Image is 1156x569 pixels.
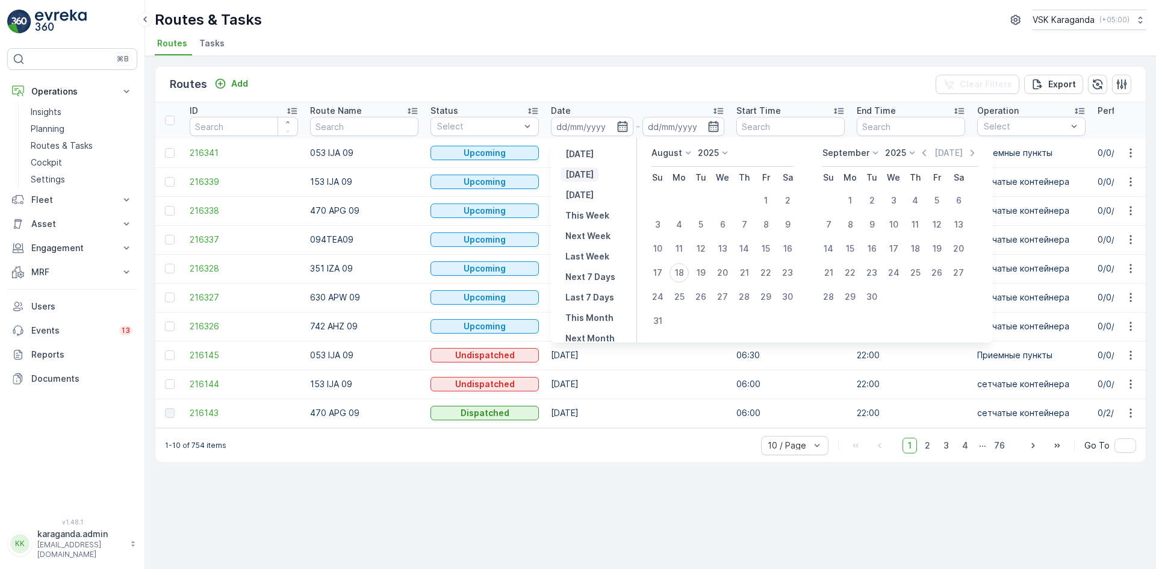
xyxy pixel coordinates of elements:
div: 26 [691,287,710,306]
button: Fleet [7,188,137,212]
a: 216143 [190,407,298,419]
p: Upcoming [464,320,506,332]
td: 22:00 [851,399,971,428]
div: 3 [884,191,903,210]
div: 9 [778,215,797,234]
p: [DATE] [565,189,594,201]
div: 5 [927,191,946,210]
button: Next Month [561,331,620,346]
a: Insights [26,104,137,120]
p: Fleet [31,194,113,206]
p: Dispatched [461,407,509,419]
div: 3 [648,215,667,234]
span: 216145 [190,349,298,361]
td: Приемные пункты [971,341,1092,370]
div: Toggle Row Selected [165,177,175,187]
td: 742 AHZ 09 [304,312,424,341]
th: Sunday [818,167,839,188]
div: 8 [841,215,860,234]
div: 27 [949,263,968,282]
p: Upcoming [464,234,506,246]
span: 2 [919,438,936,453]
a: 216339 [190,176,298,188]
div: Toggle Row Selected [165,235,175,244]
td: 22:00 [851,341,971,370]
div: 5 [691,215,710,234]
div: 13 [949,215,968,234]
input: Search [857,117,965,136]
div: 30 [778,287,797,306]
p: [DATE] [565,169,594,181]
th: Tuesday [861,167,883,188]
div: 17 [884,239,903,258]
div: 25 [670,287,689,306]
td: сетчатыe контейнера [971,399,1092,428]
div: 19 [691,263,710,282]
div: 15 [756,239,775,258]
button: This Week [561,208,614,223]
button: Today [561,167,598,182]
p: Operations [31,86,113,98]
div: 14 [819,239,838,258]
p: This Month [565,312,614,324]
td: 153 IJA 09 [304,370,424,399]
td: Приемные пункты [971,138,1092,167]
div: Toggle Row Selected [165,148,175,158]
td: сетчатыe контейнера [971,283,1092,312]
button: Operations [7,79,137,104]
p: Users [31,300,132,312]
div: 30 [862,287,881,306]
div: 10 [884,215,903,234]
td: 630 APW 09 [304,283,424,312]
div: 28 [819,287,838,306]
p: [EMAIL_ADDRESS][DOMAIN_NAME] [37,540,124,559]
button: VSK Karaganda(+05:00) [1033,10,1146,30]
td: 351 IZA 09 [304,254,424,283]
div: 12 [691,239,710,258]
button: Upcoming [430,146,539,160]
td: [DATE] [545,167,730,196]
span: 216328 [190,263,298,275]
p: Export [1048,78,1076,90]
p: Upcoming [464,205,506,217]
input: Search [310,117,418,136]
a: 216341 [190,147,298,159]
p: [DATE] [565,148,594,160]
div: 18 [670,263,689,282]
p: 1-10 of 754 items [165,441,226,450]
div: 26 [927,263,946,282]
p: Performance [1098,105,1151,117]
p: Clear Filters [960,78,1012,90]
div: Toggle Row Selected [165,322,175,331]
div: 21 [735,263,754,282]
div: 23 [862,263,881,282]
div: Toggle Row Selected [165,408,175,418]
div: 14 [735,239,754,258]
button: Undispatched [430,377,539,391]
p: Last 7 Days [565,291,614,303]
div: 10 [648,239,667,258]
td: сетчатыe контейнера [971,254,1092,283]
td: [DATE] [545,283,730,312]
div: Toggle Row Selected [165,264,175,273]
a: 216338 [190,205,298,217]
p: ID [190,105,198,117]
td: 053 IJA 09 [304,138,424,167]
button: Yesterday [561,147,598,161]
p: Status [430,105,458,117]
p: Operation [977,105,1019,117]
button: Upcoming [430,204,539,218]
p: Select [437,120,520,132]
div: 21 [819,263,838,282]
div: 16 [862,239,881,258]
button: Tomorrow [561,188,598,202]
p: 2025 [698,147,719,159]
a: 216327 [190,291,298,303]
button: MRF [7,260,137,284]
div: 20 [713,263,732,282]
p: Events [31,325,112,337]
td: [DATE] [545,312,730,341]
